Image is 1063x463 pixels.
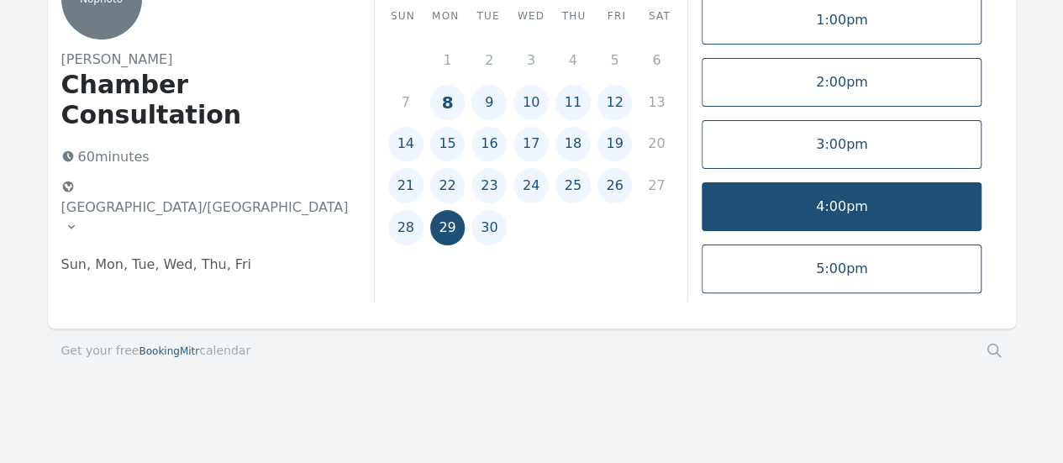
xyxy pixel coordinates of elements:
button: 6 [639,43,674,78]
button: 20 [639,127,674,162]
button: 28 [388,210,424,245]
button: 19 [597,127,633,162]
button: 7 [388,85,424,120]
button: 25 [555,168,591,203]
button: 14 [388,127,424,162]
button: 27 [639,168,674,203]
div: Sat [645,9,674,23]
a: 4:00pm [702,182,981,231]
button: 9 [471,85,507,120]
div: Thu [559,9,588,23]
button: 21 [388,168,424,203]
button: 5 [597,43,633,78]
div: Sun [388,9,418,23]
button: 18 [555,127,591,162]
button: 13 [639,85,674,120]
button: 1 [430,43,466,78]
button: 15 [430,127,466,162]
button: 30 [471,210,507,245]
a: 5:00pm [702,245,981,293]
button: 24 [513,168,549,203]
h2: [PERSON_NAME] [61,50,347,70]
button: 22 [430,168,466,203]
button: 16 [471,127,507,162]
button: 2 [471,43,507,78]
button: 17 [513,127,549,162]
p: Sun, Mon, Tue, Wed, Thu, Fri [61,255,347,275]
button: 8 [430,85,466,120]
button: 11 [555,85,591,120]
div: Tue [474,9,503,23]
div: Mon [431,9,460,23]
button: 3 [513,43,549,78]
div: Fri [602,9,631,23]
button: 10 [513,85,549,120]
div: Wed [517,9,546,23]
button: 23 [471,168,507,203]
span: BookingMitr [139,345,199,357]
h1: Chamber Consultation [61,70,347,130]
button: [GEOGRAPHIC_DATA]/[GEOGRAPHIC_DATA] [55,174,355,241]
a: Get your freeBookingMitrcalendar [61,342,251,359]
button: 4 [555,43,591,78]
button: 29 [430,210,466,245]
button: 12 [597,85,633,120]
a: 2:00pm [702,58,981,107]
button: 26 [597,168,633,203]
p: 60 minutes [55,144,347,171]
a: 3:00pm [702,120,981,169]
